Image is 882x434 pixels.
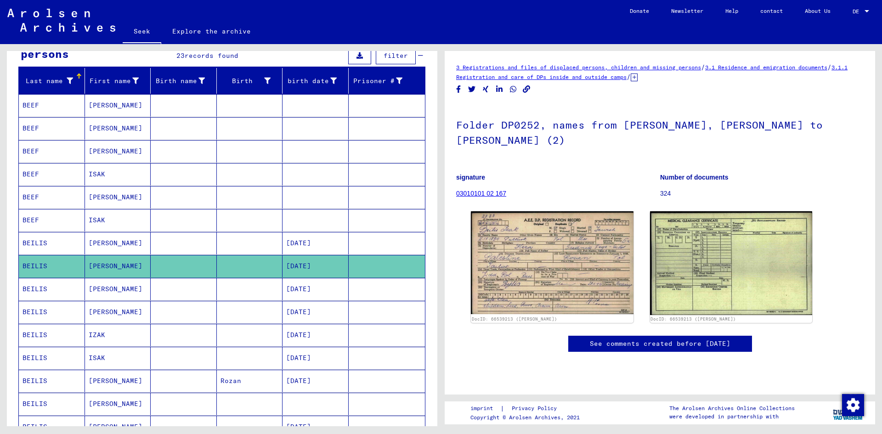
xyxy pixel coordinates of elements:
[467,84,477,95] button: Share on Twitter
[23,101,39,109] font: BEEF
[630,7,649,14] font: Donate
[286,423,311,431] font: [DATE]
[456,174,485,181] font: signature
[470,404,500,413] a: imprint
[522,84,531,95] button: Copy link
[456,64,701,71] a: 3 Registrations and files of displaced persons, children and missing persons
[454,84,464,95] button: Share on Facebook
[123,20,161,44] a: Seek
[472,316,557,321] a: DocID: 66539213 ([PERSON_NAME])
[288,77,329,85] font: birth date
[23,423,47,431] font: BEILIS
[151,68,217,94] mat-header-cell: Birth name
[705,64,827,71] a: 3.1 Residence and emigration documents
[286,354,311,362] font: [DATE]
[89,170,105,178] font: ISAK
[470,405,493,411] font: imprint
[760,7,783,14] font: contact
[23,216,39,224] font: BEEF
[590,339,730,349] a: See comments created before [DATE]
[842,394,864,416] img: Change consent
[217,68,283,94] mat-header-cell: Birth
[23,147,39,155] font: BEEF
[827,63,831,71] font: /
[89,423,142,431] font: [PERSON_NAME]
[286,377,311,385] font: [DATE]
[286,73,348,88] div: birth date
[701,63,705,71] font: /
[590,339,730,348] font: See comments created before [DATE]
[232,77,253,85] font: Birth
[89,124,142,132] font: [PERSON_NAME]
[85,68,151,94] mat-header-cell: First name
[89,308,142,316] font: [PERSON_NAME]
[89,239,142,247] font: [PERSON_NAME]
[89,262,142,270] font: [PERSON_NAME]
[89,331,105,339] font: IZAK
[176,51,185,60] font: 23
[853,8,859,15] font: DE
[23,331,47,339] font: BEILIS
[23,400,47,408] font: BEILIS
[89,73,151,88] div: First name
[286,308,311,316] font: [DATE]
[23,170,39,178] font: BEEF
[805,7,831,14] font: About Us
[376,47,416,64] button: filter
[512,405,557,411] font: Privacy Policy
[831,401,865,424] img: yv_logo.png
[353,77,395,85] font: Prisoner #
[89,216,105,224] font: ISAK
[504,404,568,413] a: Privacy Policy
[89,147,142,155] font: [PERSON_NAME]
[134,27,150,35] font: Seek
[23,354,47,362] font: BEILIS
[627,73,631,81] font: /
[23,239,47,247] font: BEILIS
[286,285,311,293] font: [DATE]
[23,377,47,385] font: BEILIS
[185,51,238,60] font: records found
[456,190,506,197] a: 03010101 02 167
[669,413,779,420] font: were developed in partnership with
[660,190,671,197] font: 324
[26,77,63,85] font: Last name
[23,262,47,270] font: BEILIS
[89,285,142,293] font: [PERSON_NAME]
[481,84,491,95] button: Share on Xing
[220,377,241,385] font: Rozan
[669,405,795,411] font: The Arolsen Archives Online Collections
[23,285,47,293] font: BEILIS
[21,47,69,61] font: persons
[220,73,283,88] div: Birth
[89,400,142,408] font: [PERSON_NAME]
[23,124,39,132] font: BEEF
[509,84,518,95] button: Share on WhatsApp
[156,77,197,85] font: Birth name
[286,331,311,339] font: [DATE]
[650,316,736,321] a: DocID: 66539213 ([PERSON_NAME])
[7,9,115,32] img: Arolsen_neg.svg
[471,211,633,314] img: 001.jpg
[456,118,823,147] font: Folder DP0252, names from [PERSON_NAME], [PERSON_NAME] to [PERSON_NAME] (2)
[23,193,39,201] font: BEEF
[500,404,504,412] font: |
[660,174,729,181] font: Number of documents
[384,51,408,60] font: filter
[23,73,85,88] div: Last name
[495,84,504,95] button: Share on LinkedIn
[349,68,425,94] mat-header-cell: Prisoner #
[154,73,216,88] div: Birth name
[172,27,251,35] font: Explore the archive
[470,414,580,421] font: Copyright © Arolsen Archives, 2021
[23,308,47,316] font: BEILIS
[89,354,105,362] font: ISAK
[650,211,813,315] img: 002.jpg
[89,377,142,385] font: [PERSON_NAME]
[286,239,311,247] font: [DATE]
